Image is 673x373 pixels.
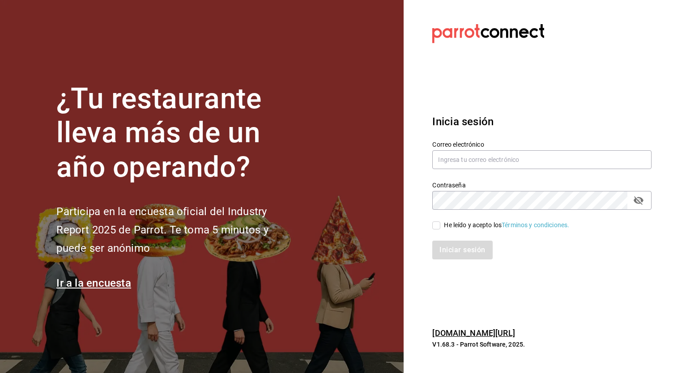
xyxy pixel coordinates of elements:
[432,182,652,188] label: Contraseña
[432,150,652,169] input: Ingresa tu correo electrónico
[432,114,652,130] h3: Inicia sesión
[432,141,652,147] label: Correo electrónico
[56,82,298,185] h1: ¿Tu restaurante lleva más de un año operando?
[444,220,569,230] div: He leído y acepto los
[56,277,131,289] a: Ir a la encuesta
[631,193,646,208] button: passwordField
[502,221,569,229] a: Términos y condiciones.
[56,203,298,257] h2: Participa en la encuesta oficial del Industry Report 2025 de Parrot. Te toma 5 minutos y puede se...
[432,340,652,349] p: V1.68.3 - Parrot Software, 2025.
[432,328,515,338] a: [DOMAIN_NAME][URL]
